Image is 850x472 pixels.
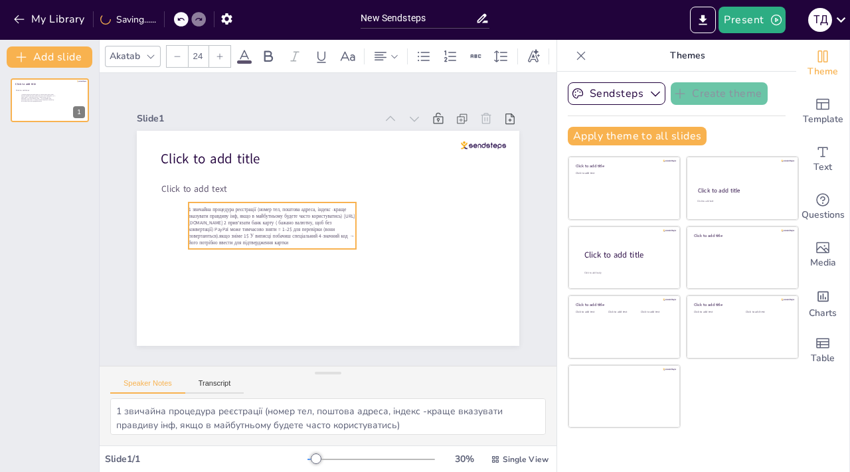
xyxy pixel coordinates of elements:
[694,302,789,307] div: Click to add title
[503,454,549,465] span: Single View
[73,106,85,118] div: 1
[161,149,260,167] span: Click to add title
[107,47,143,65] div: Akatab
[10,9,90,30] button: My Library
[7,46,92,68] button: Add slide
[592,40,783,72] p: Themes
[576,172,671,175] div: Click to add text
[137,112,376,125] div: Slide 1
[809,306,837,321] span: Charts
[690,7,716,33] button: Export to PowerPoint
[808,8,832,32] div: Т Д
[16,89,29,92] span: Click to add text
[694,311,736,314] div: Click to add text
[796,231,849,279] div: Add images, graphics, shapes or video
[694,232,789,238] div: Click to add title
[448,453,480,465] div: 30 %
[576,163,671,169] div: Click to add title
[11,78,89,122] div: 1
[796,135,849,183] div: Add text boxes
[796,279,849,327] div: Add charts and graphs
[697,200,786,203] div: Click to add text
[641,311,671,314] div: Click to add text
[813,160,832,175] span: Text
[608,311,638,314] div: Click to add text
[811,351,835,366] span: Table
[808,7,832,33] button: Т Д
[810,256,836,270] span: Media
[15,82,36,86] span: Click to add title
[110,398,546,435] textarea: 1 звичайна процедура реєстрації (номер тел, поштова адреса, індекс -краще вказувати правдиву інф,...
[21,94,55,102] span: 1 звичайна процедура реєстрації (номер тел, поштова адреса, індекс -краще вказувати правдиву інф,...
[100,13,156,26] div: Saving......
[584,272,668,275] div: Click to add body
[796,327,849,374] div: Add a table
[568,82,665,105] button: Sendsteps
[796,88,849,135] div: Add ready made slides
[719,7,785,33] button: Present
[361,9,475,28] input: Insert title
[576,302,671,307] div: Click to add title
[185,379,244,394] button: Transcript
[802,208,845,222] span: Questions
[796,40,849,88] div: Change the overall theme
[576,311,606,314] div: Click to add text
[161,182,226,195] span: Click to add text
[523,46,543,67] div: Text effects
[796,183,849,231] div: Get real-time input from your audience
[568,127,707,145] button: Apply theme to all slides
[746,311,788,314] div: Click to add text
[584,250,669,261] div: Click to add title
[110,379,185,394] button: Speaker Notes
[807,64,838,79] span: Theme
[671,82,768,105] button: Create theme
[803,112,843,127] span: Template
[105,453,307,465] div: Slide 1 / 1
[189,206,355,246] span: 1 звичайна процедура реєстрації (номер тел, поштова адреса, індекс -краще вказувати правдиву інф,...
[698,187,786,195] div: Click to add title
